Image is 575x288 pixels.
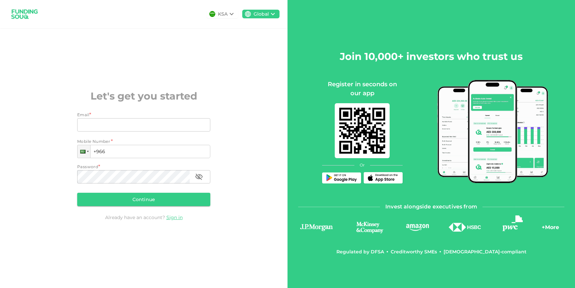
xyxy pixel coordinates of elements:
[77,112,89,117] span: Email
[298,223,335,232] img: logo
[391,248,437,255] div: Creditworthy SMEs
[77,138,110,145] span: Mobile Number
[78,145,90,158] div: Saudi Arabia: + 966
[360,162,365,168] span: Or
[77,193,210,206] button: Continue
[254,11,269,18] div: Global
[77,214,210,221] div: Already have an account?
[336,248,384,255] div: Regulated by DFSA
[542,223,559,235] div: + More
[366,174,400,182] img: App Store
[8,5,41,23] img: logo
[77,164,98,169] span: Password
[77,89,210,104] h2: Let's get you started
[325,174,358,182] img: Play Store
[166,214,183,220] a: Sign in
[322,80,403,98] div: Register in seconds on our app
[385,202,477,211] span: Invest alongside executives from
[218,11,228,18] div: KSA
[405,223,430,231] img: logo
[502,215,523,231] img: logo
[444,248,526,255] div: [DEMOGRAPHIC_DATA]-compliant
[350,221,389,234] img: logo
[335,103,390,158] img: mobile-app
[77,118,203,132] input: email
[77,145,210,158] input: 1 (702) 123-4567
[209,11,215,17] img: flag-sa.b9a346574cdc8950dd34b50780441f57.svg
[448,223,481,232] img: logo
[437,80,549,183] img: mobile-app
[340,49,523,64] h2: Join 10,000+ investors who trust us
[77,170,190,183] input: password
